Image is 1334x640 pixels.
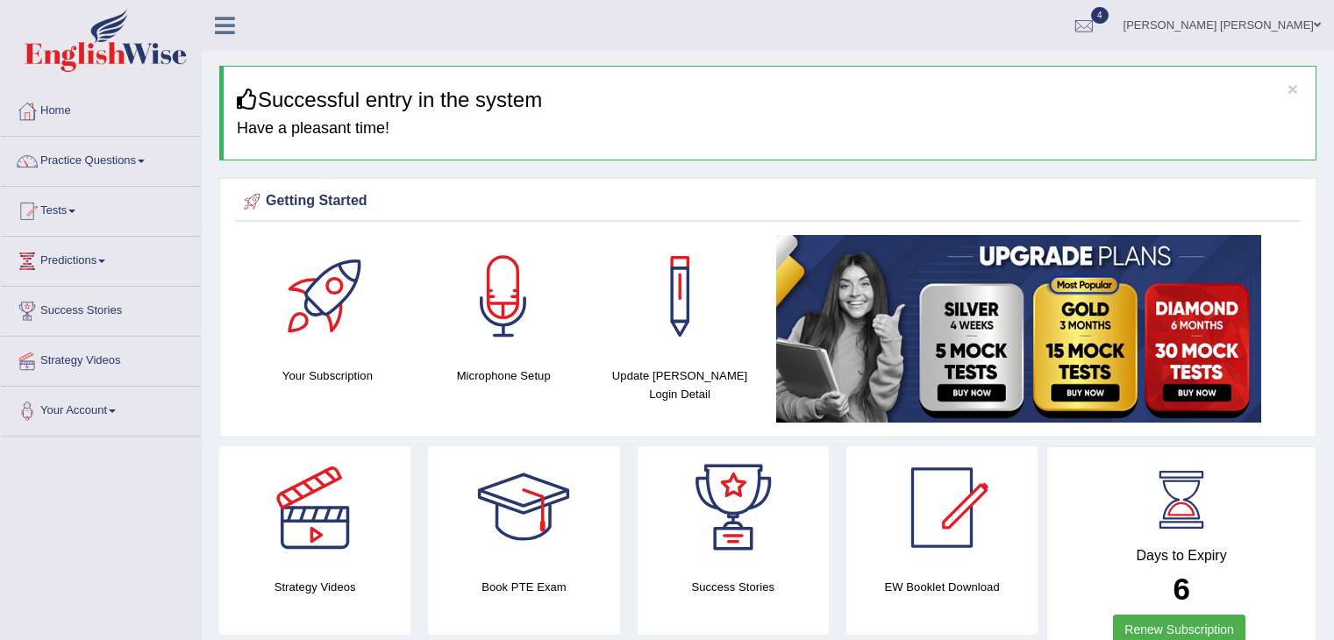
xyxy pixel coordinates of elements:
[1173,572,1189,606] b: 6
[1,237,201,281] a: Predictions
[1288,80,1298,98] button: ×
[239,188,1296,215] div: Getting Started
[846,578,1038,596] h4: EW Booklet Download
[776,235,1261,423] img: small5.jpg
[1,137,201,181] a: Practice Questions
[237,89,1302,111] h3: Successful entry in the system
[237,120,1302,138] h4: Have a pleasant time!
[248,366,407,385] h4: Your Subscription
[1,187,201,231] a: Tests
[601,366,760,403] h4: Update [PERSON_NAME] Login Detail
[1066,548,1296,564] h4: Days to Expiry
[1,387,201,430] a: Your Account
[424,366,583,385] h4: Microphone Setup
[638,578,829,596] h4: Success Stories
[219,578,410,596] h4: Strategy Videos
[1,87,201,131] a: Home
[1091,7,1109,24] span: 4
[1,287,201,331] a: Success Stories
[428,578,619,596] h4: Book PTE Exam
[1,337,201,380] a: Strategy Videos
